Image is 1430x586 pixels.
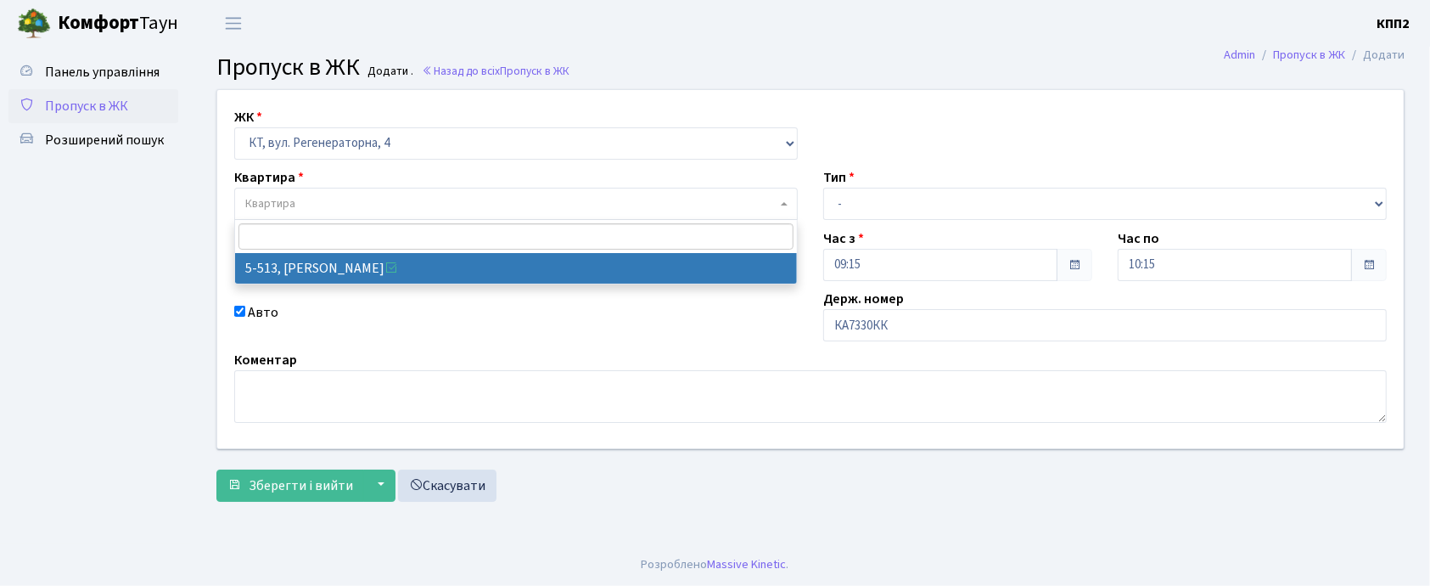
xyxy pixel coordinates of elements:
[642,555,789,574] div: Розроблено .
[8,55,178,89] a: Панель управління
[58,9,139,37] b: Комфорт
[8,123,178,157] a: Розширений пошук
[708,555,787,573] a: Massive Kinetic
[1118,228,1159,249] label: Час по
[1273,46,1345,64] a: Пропуск в ЖК
[45,97,128,116] span: Пропуск в ЖК
[1345,46,1405,65] li: Додати
[8,89,178,123] a: Пропуск в ЖК
[45,131,164,149] span: Розширений пошук
[212,9,255,37] button: Переключити навігацію
[235,253,797,284] li: 5-513, [PERSON_NAME]
[1224,46,1255,64] a: Admin
[234,167,304,188] label: Квартира
[422,63,569,79] a: Назад до всіхПропуск в ЖК
[249,476,353,495] span: Зберегти і вийти
[1377,14,1410,33] b: КПП2
[248,302,278,323] label: Авто
[398,470,496,502] a: Скасувати
[823,289,904,309] label: Держ. номер
[45,63,160,82] span: Панель управління
[823,309,1387,341] input: АА1234АА
[234,107,262,127] label: ЖК
[216,470,364,502] button: Зберегти і вийти
[823,167,855,188] label: Тип
[1198,37,1430,73] nav: breadcrumb
[17,7,51,41] img: logo.png
[234,350,297,370] label: Коментар
[823,228,864,249] label: Час з
[1377,14,1410,34] a: КПП2
[216,50,360,84] span: Пропуск в ЖК
[58,9,178,38] span: Таун
[500,63,569,79] span: Пропуск в ЖК
[365,65,414,79] small: Додати .
[245,195,295,212] span: Квартира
